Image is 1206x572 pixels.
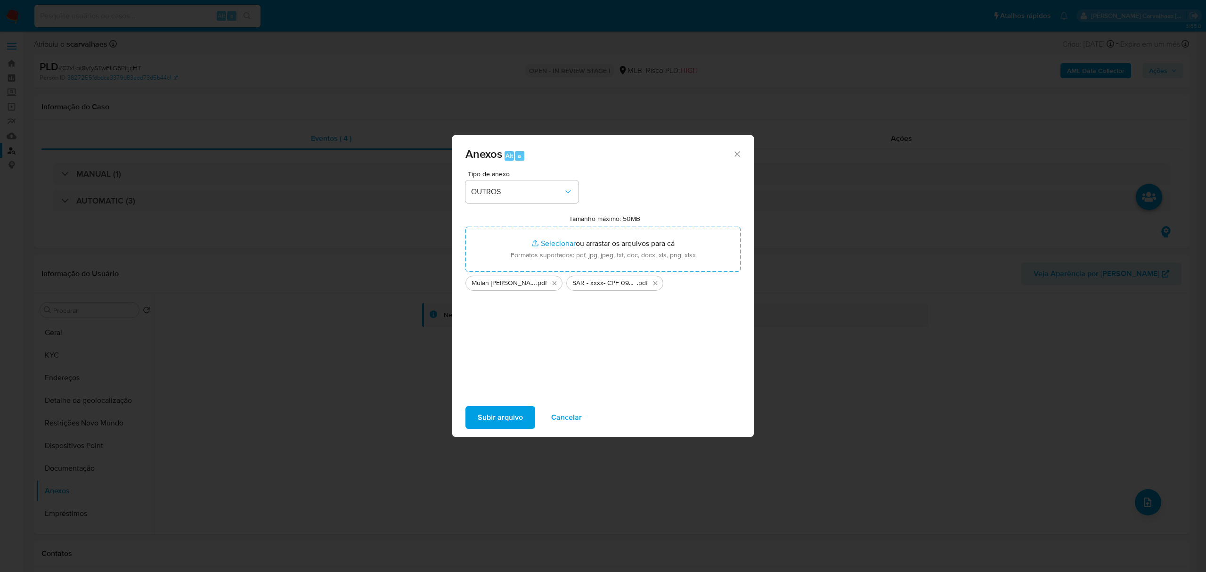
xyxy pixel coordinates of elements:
span: Mulan [PERSON_NAME] [PERSON_NAME] 2525778643_2025_08_20_16_09_50 - Tabla dinámica 1 [472,278,536,288]
label: Tamanho máximo: 50MB [569,214,640,223]
button: Excluir SAR - xxxx- CPF 09507995307 - MARIA HERLANE NUNES VASCONCELOS.pdf [650,278,661,289]
button: Excluir Mulan Maria Herlane Nunes Vasconcelos 2525778643_2025_08_20_16_09_50 - Tabla dinámica 1.pdf [549,278,560,289]
span: .pdf [637,278,648,288]
button: Subir arquivo [465,406,535,429]
ul: Arquivos selecionados [465,272,741,291]
span: Tipo de anexo [468,171,581,177]
button: Fechar [733,149,741,158]
span: OUTROS [471,187,563,196]
button: OUTROS [465,180,579,203]
span: Alt [505,151,513,160]
span: SAR - xxxx- CPF 09507995307 - [PERSON_NAME] [PERSON_NAME] [572,278,637,288]
span: Subir arquivo [478,407,523,428]
button: Cancelar [539,406,594,429]
span: Cancelar [551,407,582,428]
span: Anexos [465,146,502,162]
span: a [518,151,521,160]
span: .pdf [536,278,547,288]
